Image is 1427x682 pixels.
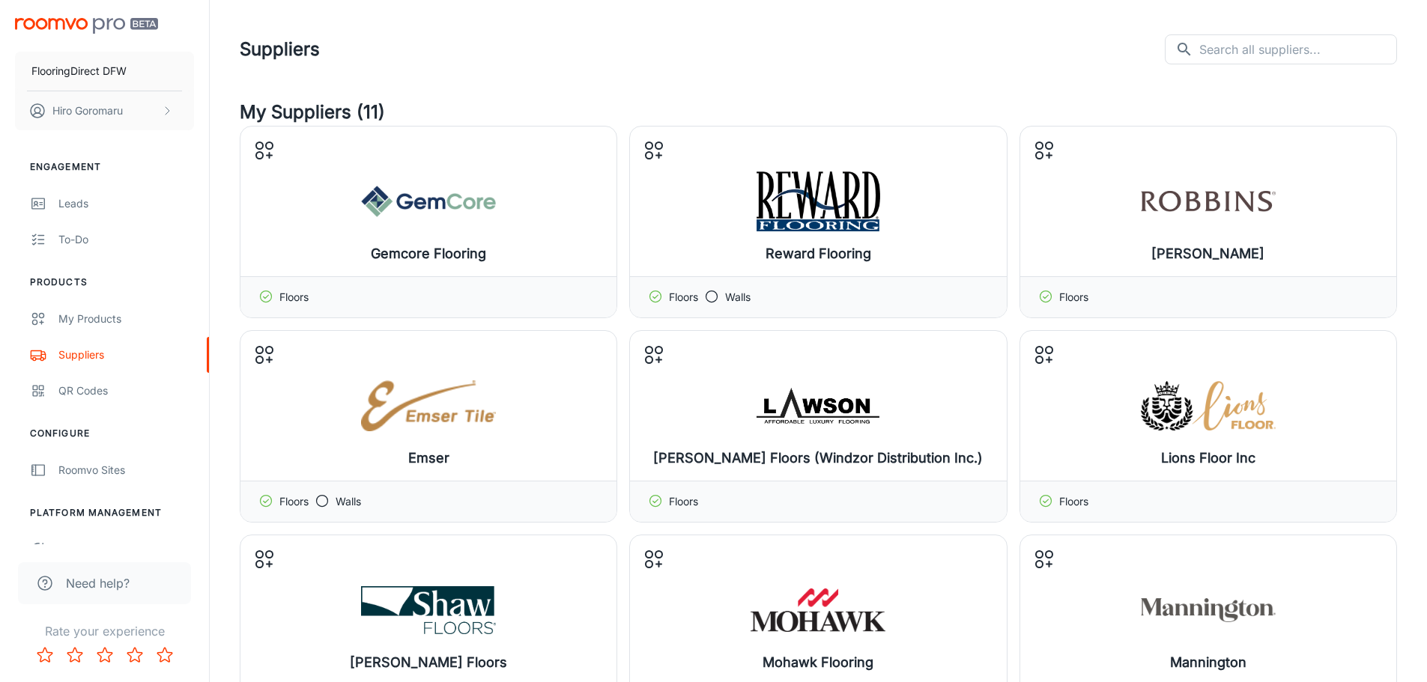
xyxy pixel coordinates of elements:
button: Rate 1 star [30,640,60,670]
div: QR Codes [58,383,194,399]
div: Roomvo Sites [58,462,194,478]
p: Walls [336,493,361,510]
p: Floors [669,289,698,305]
button: FlooringDirect DFW [15,52,194,91]
p: Floors [279,289,309,305]
div: To-do [58,231,194,248]
button: Rate 5 star [150,640,180,670]
h4: My Suppliers (11) [240,99,1397,126]
p: Hiro Goromaru [52,103,123,119]
p: Floors [669,493,698,510]
p: Floors [279,493,309,510]
button: Hiro Goromaru [15,91,194,130]
div: My Products [58,311,194,327]
input: Search all suppliers... [1199,34,1397,64]
p: Floors [1059,289,1088,305]
span: Need help? [66,574,130,592]
h1: Suppliers [240,36,320,63]
button: Rate 3 star [90,640,120,670]
img: Roomvo PRO Beta [15,18,158,34]
p: Rate your experience [12,622,197,640]
p: Walls [725,289,751,305]
div: Leads [58,195,194,212]
button: Rate 4 star [120,640,150,670]
p: Floors [1059,493,1088,510]
p: FlooringDirect DFW [31,63,127,79]
button: Rate 2 star [60,640,90,670]
div: Suppliers [58,347,194,363]
div: User Administration [58,541,194,558]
